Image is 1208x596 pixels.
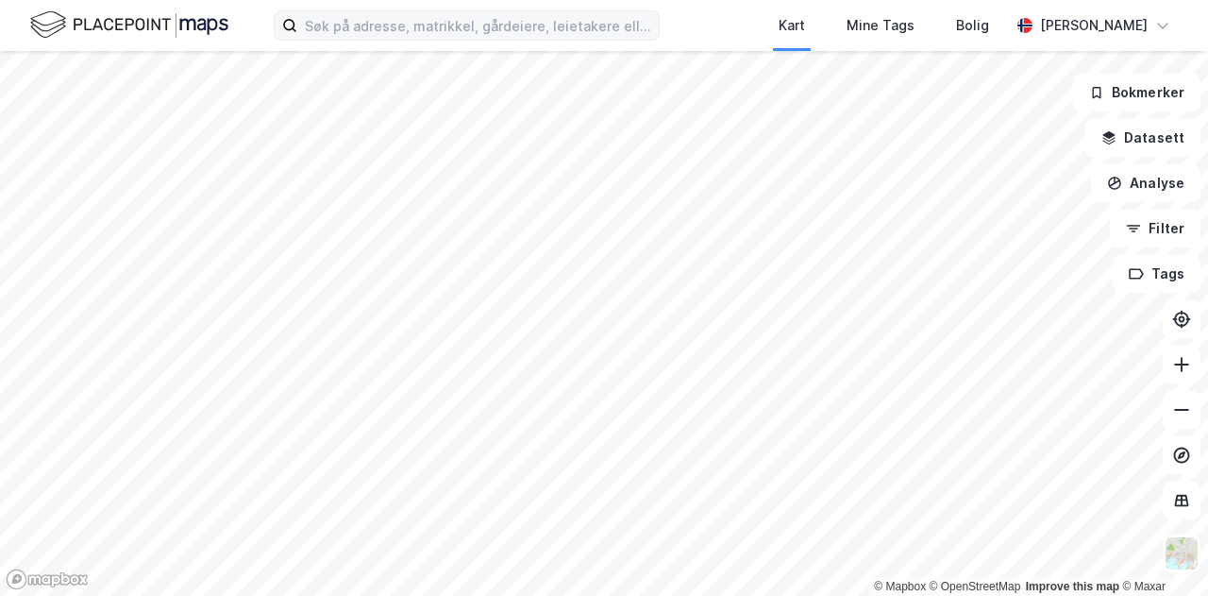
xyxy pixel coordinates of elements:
[1073,74,1200,111] button: Bokmerker
[956,14,989,37] div: Bolig
[779,14,805,37] div: Kart
[30,9,228,42] img: logo.f888ab2527a4732fd821a326f86c7f29.svg
[874,580,926,593] a: Mapbox
[930,580,1021,593] a: OpenStreetMap
[847,14,914,37] div: Mine Tags
[1085,119,1200,157] button: Datasett
[1091,164,1200,202] button: Analyse
[1040,14,1148,37] div: [PERSON_NAME]
[1114,505,1208,596] iframe: Chat Widget
[1026,580,1119,593] a: Improve this map
[1110,210,1200,247] button: Filter
[297,11,659,40] input: Søk på adresse, matrikkel, gårdeiere, leietakere eller personer
[1113,255,1200,293] button: Tags
[6,569,89,590] a: Mapbox homepage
